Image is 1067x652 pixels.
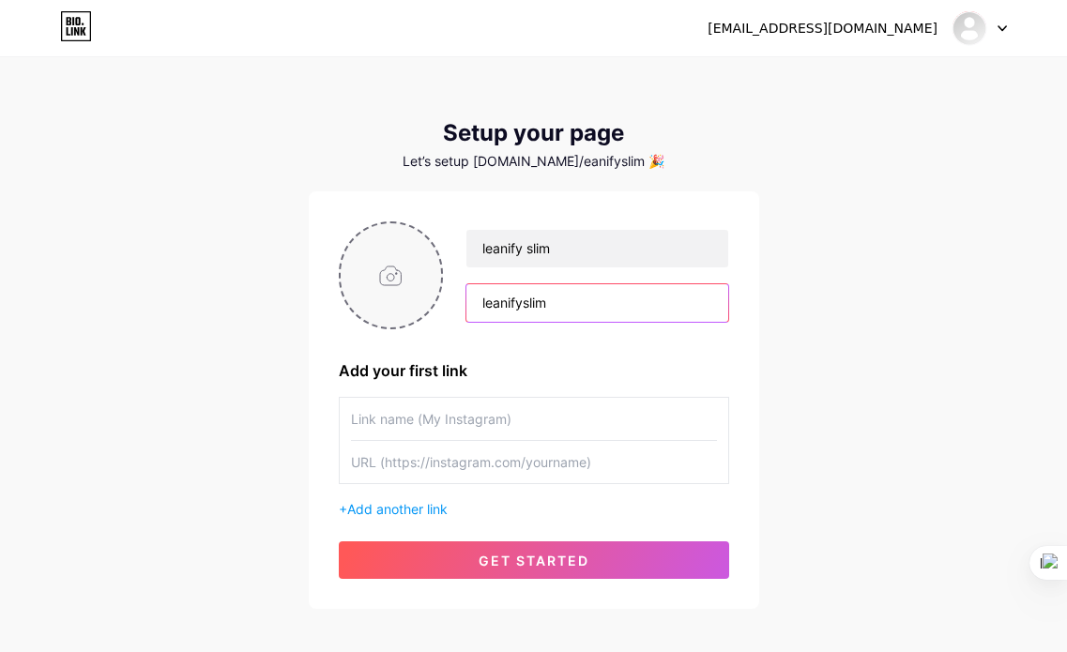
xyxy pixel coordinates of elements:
[309,120,759,146] div: Setup your page
[466,284,727,322] input: bio
[952,10,987,46] img: eanifyslim
[339,541,729,579] button: get started
[309,154,759,169] div: Let’s setup [DOMAIN_NAME]/eanifyslim 🎉
[347,501,448,517] span: Add another link
[479,553,589,569] span: get started
[351,441,717,483] input: URL (https://instagram.com/yourname)
[351,398,717,440] input: Link name (My Instagram)
[708,19,937,38] div: [EMAIL_ADDRESS][DOMAIN_NAME]
[339,499,729,519] div: +
[339,359,729,382] div: Add your first link
[466,230,727,267] input: Your name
